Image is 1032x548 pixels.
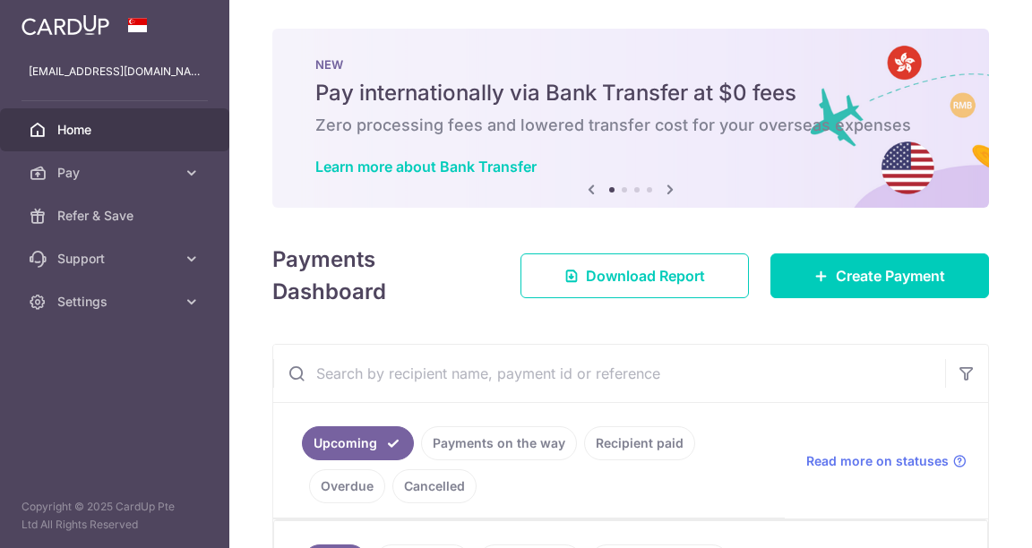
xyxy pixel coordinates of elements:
[584,426,695,460] a: Recipient paid
[806,452,949,470] span: Read more on statuses
[302,426,414,460] a: Upcoming
[392,469,477,503] a: Cancelled
[315,158,537,176] a: Learn more about Bank Transfer
[806,452,967,470] a: Read more on statuses
[57,250,176,268] span: Support
[520,253,749,298] a: Download Report
[917,494,1014,539] iframe: Opens a widget where you can find more information
[309,469,385,503] a: Overdue
[21,14,109,36] img: CardUp
[57,207,176,225] span: Refer & Save
[586,265,705,287] span: Download Report
[421,426,577,460] a: Payments on the way
[273,345,945,402] input: Search by recipient name, payment id or reference
[836,265,945,287] span: Create Payment
[315,79,946,107] h5: Pay internationally via Bank Transfer at $0 fees
[315,57,946,72] p: NEW
[57,293,176,311] span: Settings
[272,244,488,308] h4: Payments Dashboard
[272,29,989,208] img: Bank transfer banner
[29,63,201,81] p: [EMAIL_ADDRESS][DOMAIN_NAME]
[770,253,989,298] a: Create Payment
[57,164,176,182] span: Pay
[57,121,176,139] span: Home
[315,115,946,136] h6: Zero processing fees and lowered transfer cost for your overseas expenses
